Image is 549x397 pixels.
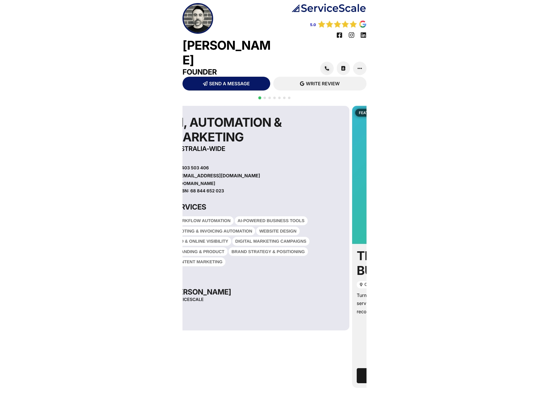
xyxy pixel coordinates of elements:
[171,237,231,246] div: SEO & Online Visibility
[171,166,343,170] a: 0403 503 406
[209,81,250,86] span: SEND A MESSAGE
[306,81,340,86] span: WRITE REVIEW
[171,115,329,145] h2: AI, Automation & Marketing
[232,237,309,246] div: Digital Marketing Campaigns
[171,173,260,178] a: [EMAIL_ADDRESS][DOMAIN_NAME]
[256,227,299,236] div: Website Design
[258,96,261,99] span: Go to slide 1
[179,188,224,194] span: ABN: 68 844 652 023
[179,173,260,178] span: [EMAIL_ADDRESS][DOMAIN_NAME]
[268,97,271,99] span: Go to slide 3
[179,181,215,186] a: [DOMAIN_NAME]
[171,227,255,236] div: Quoting & Invoicing Automation
[182,38,274,67] h2: [PERSON_NAME]
[283,97,286,99] span: Go to slide 6
[171,247,228,256] div: Branding & Product
[177,166,209,170] span: 0403 503 406
[235,216,308,225] div: AI-Powered Business Tools
[263,97,266,99] span: Go to slide 2
[165,106,349,388] div: 1 / 7
[182,67,274,77] h3: Founder
[288,97,290,99] span: Go to slide 7
[171,287,269,297] h3: [PERSON_NAME]
[171,257,225,266] div: Content Marketing
[171,145,329,154] h4: Australia-wide
[171,297,269,303] h6: ServiceScale
[310,22,316,27] a: 5.0
[171,202,269,212] h3: SERVICES
[273,77,367,91] a: WRITE REVIEW
[182,77,270,91] a: SEND A MESSAGE
[273,97,276,99] span: Go to slide 4
[278,97,281,99] span: Go to slide 5
[171,216,234,225] div: Workflow Automation
[228,247,308,256] div: Brand Strategy & Positioning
